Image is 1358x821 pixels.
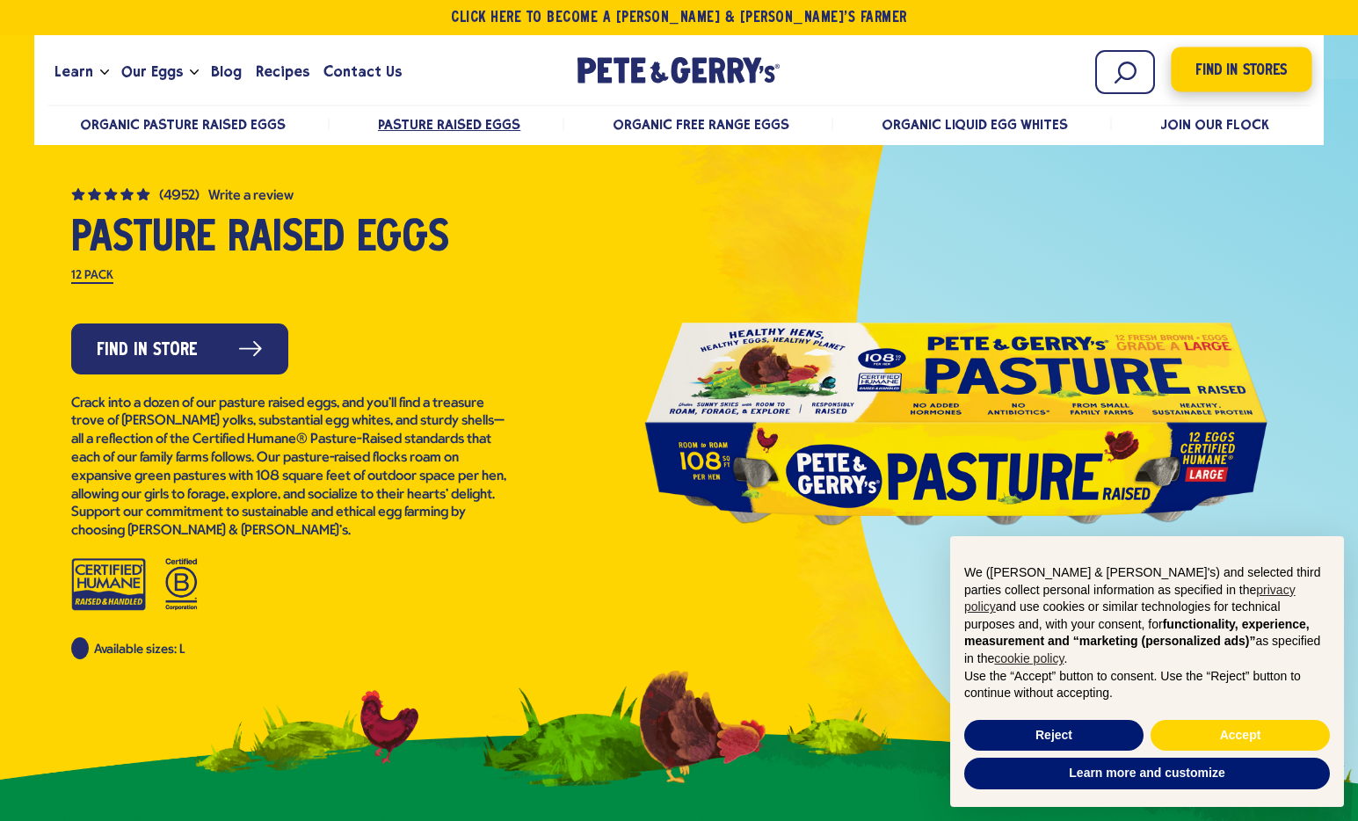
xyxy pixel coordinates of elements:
[94,643,185,657] span: Available sizes: L
[208,189,294,203] button: Write a Review (opens pop-up)
[1160,116,1269,133] a: Join Our Flock
[323,61,402,83] span: Contact Us
[100,69,109,76] button: Open the dropdown menu for Learn
[964,758,1330,789] button: Learn more and customize
[256,61,309,83] span: Recipes
[71,270,113,284] label: 12 Pack
[47,48,100,96] a: Learn
[1196,59,1288,83] span: Find in Stores
[1172,47,1312,92] a: Find in Stores
[159,189,200,203] span: (4952)
[1151,720,1330,752] button: Accept
[211,61,242,83] span: Blog
[71,323,288,374] a: Find in Store
[882,116,1069,133] a: Organic Liquid Egg Whites
[71,185,511,203] a: (4952) 4.8 out of 5 stars. Read reviews for average rating value is 4.8 of 5. Read 4952 Reviews S...
[97,337,198,364] span: Find in Store
[1095,50,1155,94] input: Search
[994,651,1064,665] a: cookie policy
[121,61,183,83] span: Our Eggs
[964,668,1330,702] p: Use the “Accept” button to consent. Use the “Reject” button to continue without accepting.
[964,720,1144,752] button: Reject
[80,116,287,133] a: Organic Pasture Raised Eggs
[190,69,199,76] button: Open the dropdown menu for Our Eggs
[249,48,316,96] a: Recipes
[378,116,520,133] a: Pasture Raised Eggs
[54,61,93,83] span: Learn
[613,116,789,133] a: Organic Free Range Eggs
[47,105,1311,142] nav: desktop product menu
[71,216,511,262] h1: Pasture Raised Eggs
[204,48,249,96] a: Blog
[964,564,1330,668] p: We ([PERSON_NAME] & [PERSON_NAME]'s) and selected third parties collect personal information as s...
[71,395,511,541] p: Crack into a dozen of our pasture raised eggs, and you’ll find a treasure trove of [PERSON_NAME] ...
[316,48,409,96] a: Contact Us
[114,48,190,96] a: Our Eggs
